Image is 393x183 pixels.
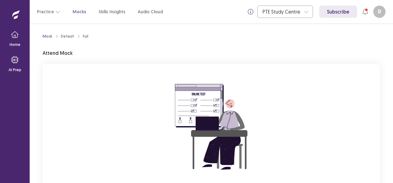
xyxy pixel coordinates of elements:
[138,9,163,15] a: Audio Cloud
[9,67,21,73] p: AI Prep
[245,6,256,17] button: info
[43,34,52,39] a: Mock
[263,6,301,18] div: PTE Study Centre
[373,6,386,18] button: D
[43,34,88,39] nav: breadcrumb
[43,49,73,57] p: Attend Mock
[83,34,88,39] div: Full
[99,9,125,15] a: Skills Insights
[61,34,74,39] div: Default
[37,6,60,17] button: Practice
[156,71,267,182] img: attend-mock
[319,6,357,18] a: Subscribe
[73,9,86,15] a: Mocks
[10,42,20,47] p: Home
